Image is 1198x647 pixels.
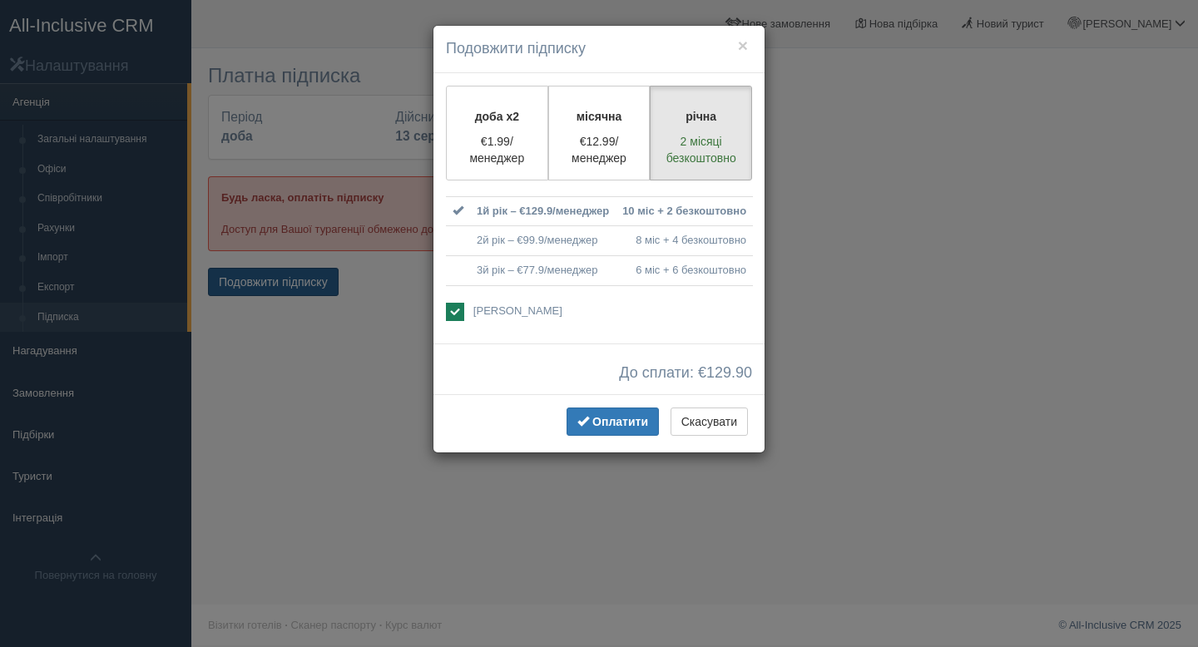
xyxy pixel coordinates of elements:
[616,255,753,285] td: 6 міс + 6 безкоштовно
[470,255,616,285] td: 3й рік – €77.9/менеджер
[706,364,752,381] span: 129.90
[592,415,648,428] span: Оплатити
[661,108,741,125] p: річна
[661,133,741,166] p: 2 місяці безкоштовно
[671,407,748,436] button: Скасувати
[470,226,616,256] td: 2й рік – €99.9/менеджер
[616,226,753,256] td: 8 міс + 4 безкоштовно
[473,304,562,317] span: [PERSON_NAME]
[559,108,640,125] p: місячна
[457,133,537,166] p: €1.99/менеджер
[446,38,752,60] h4: Подовжити підписку
[619,365,752,382] span: До сплати: €
[470,196,616,226] td: 1й рік – €129.9/менеджер
[457,108,537,125] p: доба x2
[738,37,748,54] button: ×
[559,133,640,166] p: €12.99/менеджер
[567,407,659,436] button: Оплатити
[616,196,753,226] td: 10 міс + 2 безкоштовно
